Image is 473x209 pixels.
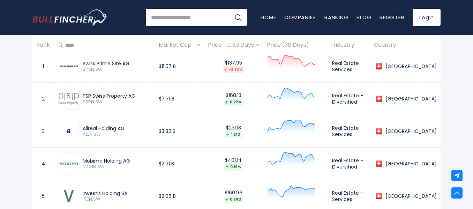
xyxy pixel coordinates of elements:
[284,14,316,21] a: Companies
[155,115,204,148] td: $3.82 B
[328,50,370,83] td: Real Estate - Services
[384,96,437,102] div: [GEOGRAPHIC_DATA]
[208,157,259,171] div: $401.14
[208,42,259,49] div: Price | 30 Days
[208,92,259,106] div: $168.13
[83,93,151,99] div: PSP Swiss Property AG
[370,35,441,55] th: Country
[230,9,247,26] button: Search
[59,186,79,206] img: IREN.SW.png
[83,158,151,164] div: Mobimo Holding AG
[59,93,79,105] img: PSPN.SW.png
[413,9,441,26] a: Login
[83,132,151,137] span: ALLN.SW
[384,128,437,134] div: [GEOGRAPHIC_DATA]
[66,128,72,134] img: ALLN.SW.png
[83,164,151,170] span: MOBN.SW
[384,193,437,199] div: [GEOGRAPHIC_DATA]
[83,67,151,73] span: SPSN.SW
[223,66,244,73] div: -2.32%
[59,154,79,174] img: MOBN.SW.png
[324,14,348,21] a: Ranking
[83,60,151,67] div: Swiss Prime Site AG
[32,50,54,83] td: 1
[83,190,151,196] div: Investis Holding SA
[32,115,54,148] td: 3
[225,131,242,138] div: 1.21%
[208,60,259,73] div: $137.95
[83,99,151,105] span: PSPN.SW
[328,83,370,115] td: Real Estate - Diversified
[380,14,404,21] a: Register
[159,40,195,51] span: Market Cap
[32,148,54,180] td: 4
[155,50,204,83] td: $11.07 B
[384,63,437,69] div: [GEOGRAPHIC_DATA]
[224,98,243,106] div: 0.22%
[328,35,370,55] th: Industry
[328,115,370,148] td: Real Estate - Services
[356,14,371,21] a: Blog
[384,161,437,167] div: [GEOGRAPHIC_DATA]
[32,9,107,25] a: Go to homepage
[155,83,204,115] td: $7.71 B
[208,125,259,138] div: $231.13
[155,148,204,180] td: $2.91 B
[208,189,259,203] div: $160.96
[32,35,54,55] th: Rank
[328,148,370,180] td: Real Estate - Diversified
[32,9,108,25] img: Bullfincher logo
[261,14,276,21] a: Home
[83,196,151,202] span: IREN.SW
[224,196,243,203] div: 0.79%
[263,35,328,55] th: Price (30 Days)
[59,56,79,76] img: SPSN.SW.png
[224,163,242,171] div: 0.16%
[32,83,54,115] td: 2
[83,125,151,132] div: Allreal Holding AG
